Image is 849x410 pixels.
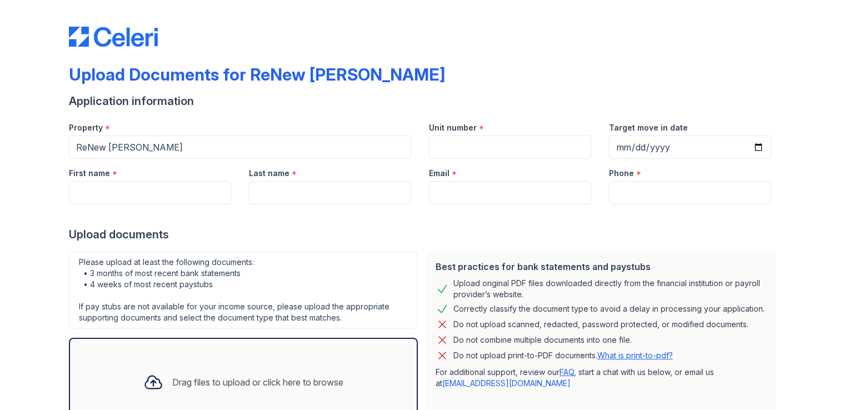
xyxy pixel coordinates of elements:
[436,367,767,389] p: For additional support, review our , start a chat with us below, or email us at
[442,378,571,388] a: [EMAIL_ADDRESS][DOMAIN_NAME]
[69,122,103,133] label: Property
[453,350,673,361] p: Do not upload print-to-PDF documents.
[429,168,450,179] label: Email
[249,168,289,179] label: Last name
[453,333,632,347] div: Do not combine multiple documents into one file.
[69,227,780,242] div: Upload documents
[69,251,418,329] div: Please upload at least the following documents: • 3 months of most recent bank statements • 4 wee...
[429,122,477,133] label: Unit number
[436,260,767,273] div: Best practices for bank statements and paystubs
[69,27,158,47] img: CE_Logo_Blue-a8612792a0a2168367f1c8372b55b34899dd931a85d93a1a3d3e32e68fde9ad4.png
[69,168,110,179] label: First name
[172,376,343,389] div: Drag files to upload or click here to browse
[453,278,767,300] div: Upload original PDF files downloaded directly from the financial institution or payroll provider’...
[453,318,748,331] div: Do not upload scanned, redacted, password protected, or modified documents.
[597,351,673,360] a: What is print-to-pdf?
[609,122,688,133] label: Target move in date
[560,367,574,377] a: FAQ
[609,168,634,179] label: Phone
[69,64,445,84] div: Upload Documents for ReNew [PERSON_NAME]
[453,302,765,316] div: Correctly classify the document type to avoid a delay in processing your application.
[69,93,780,109] div: Application information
